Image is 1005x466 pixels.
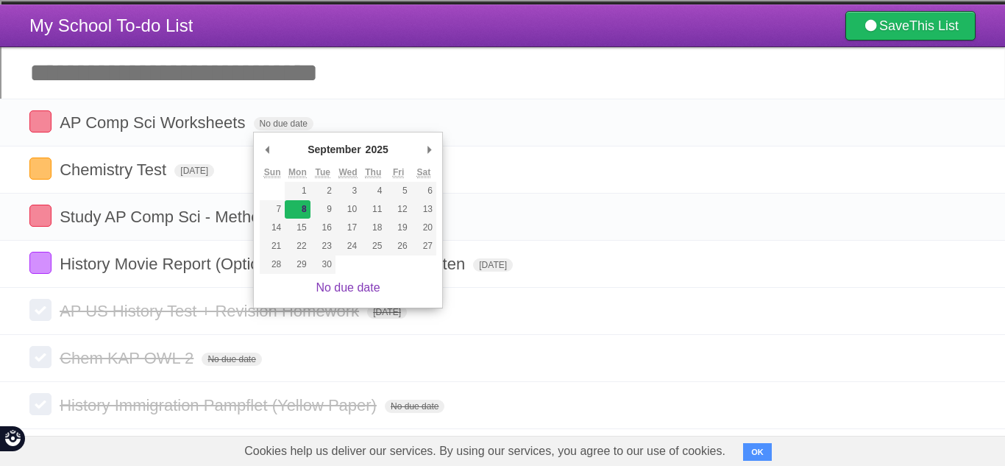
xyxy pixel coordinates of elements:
[335,237,361,255] button: 24
[411,219,436,237] button: 20
[29,299,52,321] label: Done
[335,219,361,237] button: 17
[285,237,310,255] button: 22
[417,167,431,178] abbr: Saturday
[230,437,740,466] span: Cookies help us deliver our services. By using our services, you agree to our use of cookies.
[338,167,357,178] abbr: Wednesday
[29,15,193,35] span: My School To-do List
[386,237,411,255] button: 26
[202,353,261,366] span: No due date
[411,182,436,200] button: 6
[264,167,281,178] abbr: Sunday
[473,258,513,272] span: [DATE]
[310,237,335,255] button: 23
[29,252,52,274] label: Done
[60,113,249,132] span: AP Comp Sci Worksheets
[386,200,411,219] button: 12
[305,138,363,160] div: September
[361,237,386,255] button: 25
[60,255,469,273] span: History Movie Report (Optional 10 points) - Hand Written
[254,117,313,130] span: No due date
[6,87,999,100] div: Options
[386,182,411,200] button: 5
[29,158,52,180] label: Done
[335,182,361,200] button: 3
[310,219,335,237] button: 16
[365,167,381,178] abbr: Thursday
[743,443,772,461] button: OK
[288,167,307,178] abbr: Monday
[60,349,197,367] span: Chem KAP OWL 2
[260,237,285,255] button: 21
[6,60,999,74] div: Move To ...
[285,182,310,200] button: 1
[411,237,436,255] button: 27
[29,393,52,415] label: Done
[845,11,976,40] a: SaveThis List
[393,167,404,178] abbr: Friday
[310,182,335,200] button: 2
[6,74,999,87] div: Delete
[367,306,407,319] span: [DATE]
[60,160,170,179] span: Chemistry Test
[385,400,444,413] span: No due date
[6,6,308,19] div: Home
[310,200,335,219] button: 9
[174,164,214,177] span: [DATE]
[361,219,386,237] button: 18
[363,138,391,160] div: 2025
[386,219,411,237] button: 19
[60,396,380,414] span: History Immigration Pampflet (Yellow Paper)
[422,138,436,160] button: Next Month
[316,281,380,294] a: No due date
[60,302,363,320] span: AP US History Test + Revision Homework
[260,200,285,219] button: 7
[361,200,386,219] button: 11
[310,255,335,274] button: 30
[6,47,999,60] div: Sort New > Old
[411,200,436,219] button: 13
[29,346,52,368] label: Done
[29,110,52,133] label: Done
[260,219,285,237] button: 14
[260,255,285,274] button: 28
[6,100,999,113] div: Sign out
[285,255,310,274] button: 29
[315,167,330,178] abbr: Tuesday
[6,34,999,47] div: Sort A > Z
[29,205,52,227] label: Done
[909,18,959,33] b: This List
[285,219,310,237] button: 15
[335,200,361,219] button: 10
[60,208,319,226] span: Study AP Comp Sci - Methods Quiz
[260,138,274,160] button: Previous Month
[285,200,310,219] button: 8
[361,182,386,200] button: 4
